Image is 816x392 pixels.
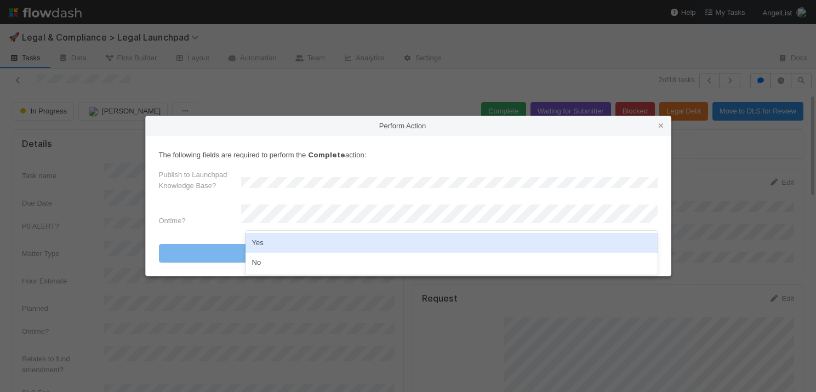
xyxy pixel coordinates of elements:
div: Perform Action [146,116,671,136]
label: Publish to Launchpad Knowledge Base? [159,169,241,191]
button: Complete [159,244,658,263]
div: Yes [246,233,658,253]
strong: Complete [308,150,345,159]
div: No [246,253,658,272]
label: Ontime? [159,215,186,226]
p: The following fields are required to perform the action: [159,149,658,161]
